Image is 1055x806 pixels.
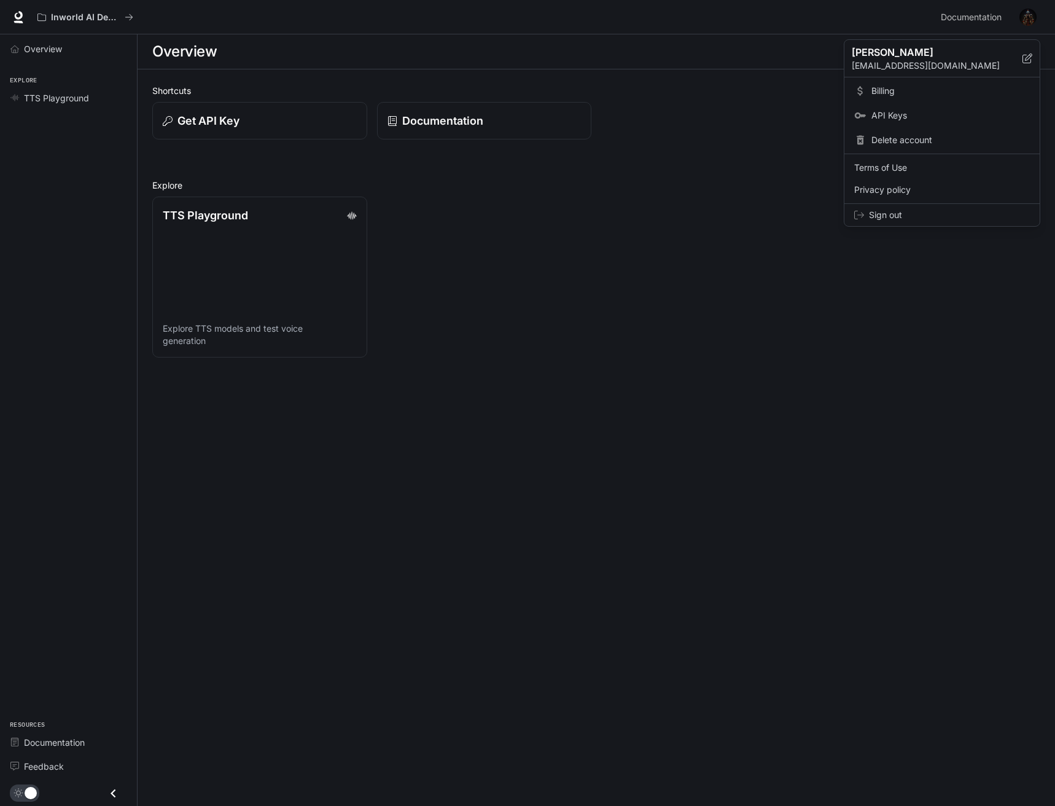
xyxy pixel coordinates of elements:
[852,60,1022,72] p: [EMAIL_ADDRESS][DOMAIN_NAME]
[854,184,1030,196] span: Privacy policy
[847,104,1037,127] a: API Keys
[852,45,1003,60] p: [PERSON_NAME]
[847,157,1037,179] a: Terms of Use
[854,162,1030,174] span: Terms of Use
[844,204,1040,226] div: Sign out
[869,209,1030,221] span: Sign out
[847,80,1037,102] a: Billing
[871,85,1030,97] span: Billing
[871,134,1030,146] span: Delete account
[844,40,1040,77] div: [PERSON_NAME][EMAIL_ADDRESS][DOMAIN_NAME]
[847,129,1037,151] div: Delete account
[847,179,1037,201] a: Privacy policy
[871,109,1030,122] span: API Keys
